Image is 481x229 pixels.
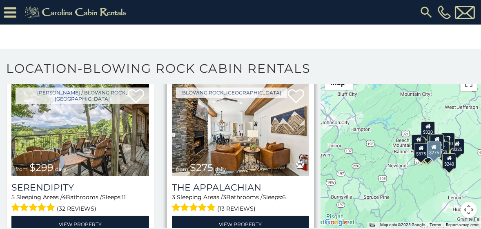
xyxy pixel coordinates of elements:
span: from [16,166,28,172]
span: $299 [29,162,53,173]
span: from [176,166,188,172]
img: Khaki-logo.png [20,4,133,20]
a: Open this area in Google Maps (opens a new window) [323,217,350,228]
img: search-regular.svg [419,5,434,20]
span: 3 [223,193,226,201]
a: Report a map error [446,222,479,227]
span: 3 [172,193,175,201]
a: Blowing Rock, [GEOGRAPHIC_DATA] [176,88,287,98]
div: $380 [430,134,444,150]
div: $325 [450,139,464,154]
span: 4 [62,193,66,201]
div: $320 [421,121,435,137]
a: The Appalachian from $275 daily [172,83,310,176]
button: Map camera controls [461,202,477,218]
button: Keyboard shortcuts [370,222,375,228]
div: $930 [441,133,455,148]
span: 11 [122,193,126,201]
div: Sleeping Areas / Bathrooms / Sleeps: [172,193,310,214]
span: $275 [190,162,213,173]
span: daily [55,166,67,172]
a: Serendipity from $299 daily [11,83,149,176]
a: Serendipity [11,182,149,193]
a: Add to favorites [288,88,304,106]
a: The Appalachian [172,182,310,193]
span: 6 [282,193,286,201]
span: (32 reviews) [57,203,97,214]
span: 5 [11,193,15,201]
span: Map data ©2025 Google [380,222,425,227]
span: daily [215,166,226,172]
img: Google [323,217,350,228]
div: $400 [412,135,425,150]
img: The Appalachian [172,83,310,176]
span: (13 reviews) [217,203,256,214]
div: $240 [442,153,456,169]
div: $275 [426,141,441,158]
a: Terms (opens in new tab) [430,222,441,227]
div: $350 [435,141,449,157]
img: Serendipity [11,83,149,176]
div: Sleeping Areas / Bathrooms / Sleeps: [11,193,149,214]
a: [PERSON_NAME] / Blowing Rock, [GEOGRAPHIC_DATA] [16,88,149,104]
div: $375 [414,143,428,159]
a: [PHONE_NUMBER] [436,5,453,19]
